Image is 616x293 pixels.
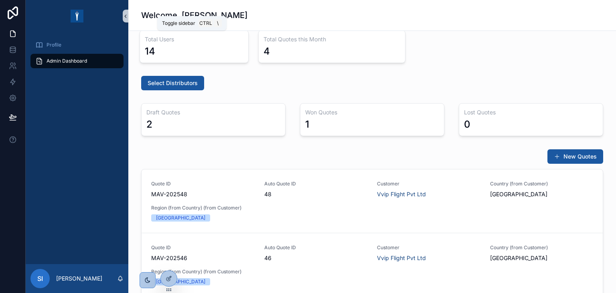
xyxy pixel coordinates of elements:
[26,32,128,79] div: scrollable content
[71,10,83,22] img: App logo
[490,181,594,187] span: Country (from Customer)
[47,58,87,64] span: Admin Dashboard
[377,244,480,251] span: Customer
[264,254,368,262] span: 46
[377,254,426,262] a: Vvip Flight Pvt Ltd
[146,108,280,116] h3: Draft Quotes
[377,181,480,187] span: Customer
[199,19,213,27] span: Ctrl
[305,108,439,116] h3: Won Quotes
[377,190,426,198] a: Vvip Flight Pvt Ltd
[142,169,603,233] a: Quote IDMAV-202548Auto Quote ID48CustomerVvip Flight Pvt LtdCountry (from Customer)[GEOGRAPHIC_DA...
[151,269,255,275] span: Region (from Country) (from Customer)
[56,275,102,283] p: [PERSON_NAME]
[215,20,221,26] span: \
[151,181,255,187] span: Quote ID
[146,118,152,131] div: 2
[148,79,198,87] span: Select Distributors
[30,38,124,52] a: Profile
[305,118,309,131] div: 1
[141,10,247,21] h1: Welcome, [PERSON_NAME]
[151,205,255,211] span: Region (from Country) (from Customer)
[464,108,598,116] h3: Lost Quotes
[145,35,243,43] h3: Total Users
[490,244,594,251] span: Country (from Customer)
[162,20,195,26] span: Toggle sidebar
[47,42,61,48] span: Profile
[547,149,603,164] button: New Quotes
[151,190,255,198] span: MAV-202548
[264,190,368,198] span: 48
[156,278,205,285] div: [GEOGRAPHIC_DATA]
[156,214,205,222] div: [GEOGRAPHIC_DATA]
[490,254,547,262] span: [GEOGRAPHIC_DATA]
[151,254,255,262] span: MAV-202546
[263,45,270,58] div: 4
[490,190,547,198] span: [GEOGRAPHIC_DATA]
[37,274,43,283] span: SI
[141,76,204,90] button: Select Distributors
[464,118,470,131] div: 0
[145,45,155,58] div: 14
[151,244,255,251] span: Quote ID
[264,181,368,187] span: Auto Quote ID
[264,244,368,251] span: Auto Quote ID
[30,54,124,68] a: Admin Dashboard
[263,35,400,43] h3: Total Quotes this Month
